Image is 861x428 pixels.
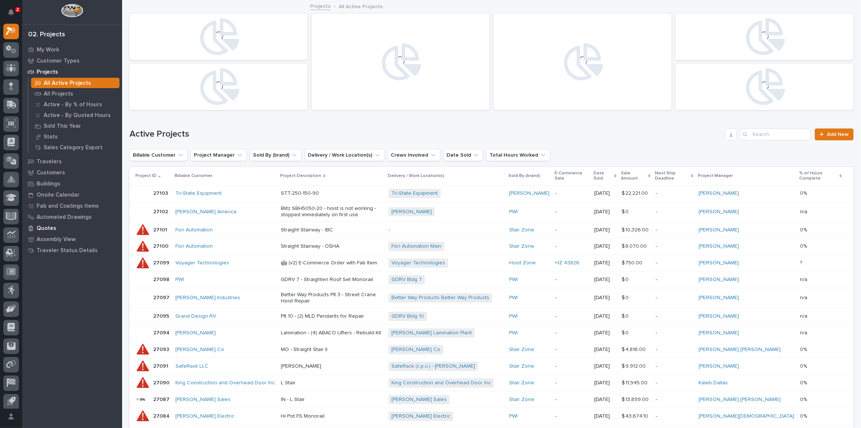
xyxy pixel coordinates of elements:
a: PWI [509,313,518,320]
a: Active - By % of Hours [28,99,122,110]
p: - [656,190,693,197]
p: - [555,227,588,233]
a: [PERSON_NAME] [699,190,739,197]
a: Projects [22,66,122,77]
a: Stair Zone [509,397,534,403]
p: - [656,295,693,301]
p: Projects [37,69,58,76]
p: Lamination - (4) ABACO Lifters - Rebuild Kit [281,330,383,336]
p: Better Way Products Plt 3 - Street Crane Hoist Repair [281,292,383,304]
div: Notifications2 [9,9,19,21]
p: - [555,295,588,301]
a: Add New [815,128,854,140]
p: [DATE] [594,413,616,419]
p: Active - By % of Hours [44,101,102,108]
a: [PERSON_NAME] Sales [175,397,231,403]
a: Fori Automation Main [391,243,441,250]
a: PWI [509,277,518,283]
p: 0% [800,395,808,403]
a: Stair Zone [509,347,534,353]
p: Project Manager [698,172,733,180]
p: - [656,277,693,283]
a: Customers [22,167,122,178]
p: [DATE] [594,380,616,386]
a: [PERSON_NAME] Co [391,347,440,353]
p: $ 10,326.00 [622,225,650,233]
p: - [656,347,693,353]
p: Project ID [135,172,157,180]
p: Buildings [37,181,60,187]
button: Delivery / Work Location(s) [305,149,384,161]
p: n/a [800,312,809,320]
a: Quotes [22,223,122,234]
span: Add New [827,132,849,137]
tr: 2709927099 Voyager Technologies 🤖 (v2) E-Commerce Order with Fab ItemVoyager Technologies Hoist Z... [130,255,854,271]
a: [PERSON_NAME] [PERSON_NAME] [699,397,781,403]
p: 27091 [153,362,170,370]
a: [PERSON_NAME] Lamination Plant [391,330,472,336]
p: $ 750.00 [622,258,644,266]
div: 02. Projects [28,31,65,39]
p: MO - Straight Stair II [281,347,383,353]
p: 27099 [153,258,171,266]
a: Voyager Technologies [391,260,445,266]
button: Project Manager [191,149,247,161]
tr: 2710127101 Fori Automation Straight Stairway - IBC-Stair Zone -[DATE]$ 10,326.00$ 10,326.00 -[PER... [130,222,854,238]
p: Traveler Status Details [37,247,98,254]
a: Active - By Quoted Hours [28,110,122,120]
a: [PERSON_NAME] Sales [391,397,447,403]
a: [PERSON_NAME] America [175,209,236,215]
p: Fab and Coatings Items [37,203,99,210]
p: Straight Stairway - IBC [281,227,383,233]
a: Stats [28,131,122,142]
p: Customers [37,170,65,176]
p: - [656,380,693,386]
p: Straight Stairway - OSHA [281,243,383,250]
a: Assembly View [22,234,122,245]
p: Active - By Quoted Hours [44,112,111,119]
p: - [555,397,588,403]
a: Tri-State Equipment [175,190,222,197]
p: Delivery / Work Location(s) [388,172,444,180]
p: $ 0 [622,312,630,320]
p: 0% [800,378,808,386]
button: Notifications [3,4,19,20]
a: [PERSON_NAME] [391,209,432,215]
button: Total Hours Worked [486,149,550,161]
a: [PERSON_NAME][DEMOGRAPHIC_DATA] [699,413,794,419]
p: [DATE] [594,313,616,320]
a: GDRV Bldg 10 [391,313,424,320]
p: [DATE] [594,190,616,197]
tr: 2708427084 [PERSON_NAME] Electric Hi Pot FS Monorail[PERSON_NAME] Electric PWI -[DATE]$ 43,674.10... [130,408,854,425]
tr: 2710327103 Tri-State Equipment STT-250-150-90Tri-State Equipment [PERSON_NAME] -[DATE]$ 22,221.00... [130,185,854,202]
p: Plt 10 - (2) MLD Pendants for Repair [281,313,383,320]
a: PWI [509,295,518,301]
tr: 2709027090 King Construction and Overhead Door Inc L StairKing Construction and Overhead Door Inc... [130,375,854,391]
button: Sold By (brand) [250,149,302,161]
tr: 2709427094 [PERSON_NAME] Lamination - (4) ABACO Lifters - Rebuild Kit[PERSON_NAME] Lamination Pla... [130,325,854,341]
button: Billable Customer [130,149,188,161]
p: 27093 [153,345,171,353]
p: n/a [800,207,809,215]
a: Better Way Products Better Way Products [391,295,489,301]
a: [PERSON_NAME] Electric [175,413,234,419]
p: n/a [800,328,809,336]
a: Stair Zone [509,363,534,370]
p: Billable Customer [175,172,212,180]
a: Grand Design RV [175,313,216,320]
a: [PERSON_NAME] [PERSON_NAME] [699,347,781,353]
p: - [656,260,693,266]
a: [PERSON_NAME] Electric [391,413,450,419]
p: 0% [800,225,808,233]
p: Automated Drawings [37,214,92,221]
a: [PERSON_NAME] [699,277,739,283]
p: - [656,313,693,320]
p: [DATE] [594,295,616,301]
p: 27094 [153,328,171,336]
a: King Construction and Overhead Door Inc [175,380,275,386]
p: 27087 [153,395,171,403]
button: Crews Involved [387,149,440,161]
a: Buildings [22,178,122,189]
input: Search [740,128,810,140]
